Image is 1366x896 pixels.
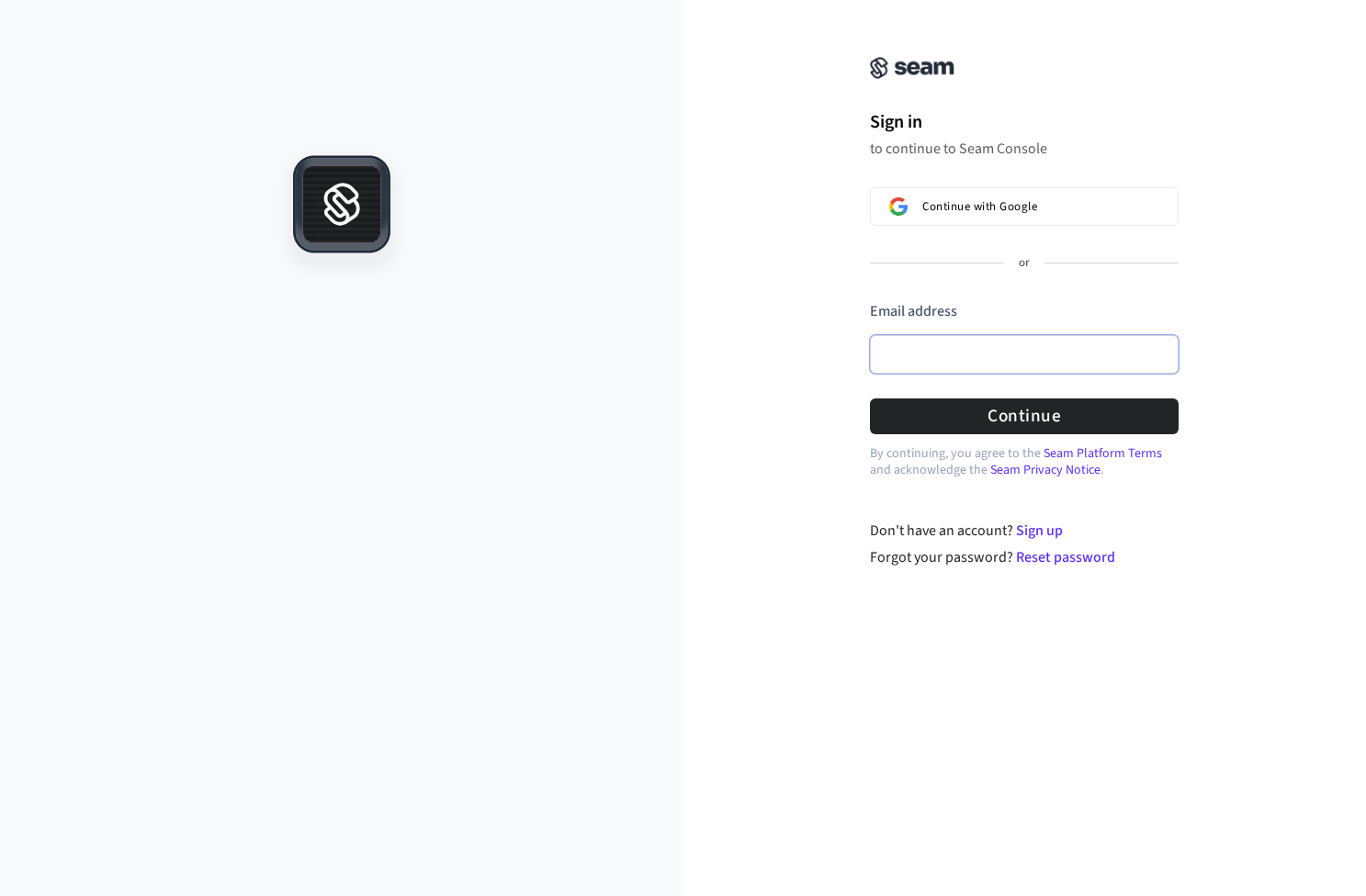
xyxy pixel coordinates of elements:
[922,199,1037,214] span: Continue with Google
[1016,547,1115,567] a: Reset password
[870,546,1180,568] div: Forgot your password?
[1019,255,1030,272] p: or
[870,140,1179,158] p: to continue to Seam Console
[870,445,1179,478] p: By continuing, you agree to the and acknowledge the .
[870,187,1179,226] button: Sign in with GoogleContinue with Google
[990,461,1101,479] a: Seam Privacy Notice
[1044,444,1162,463] a: Seam Platform Terms
[870,108,1179,136] h1: Sign in
[870,57,954,79] img: Seam Console
[1016,521,1063,541] a: Sign up
[870,520,1180,542] div: Don't have an account?
[870,398,1179,434] button: Continue
[889,197,908,216] img: Sign in with Google
[870,301,957,321] label: Email address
